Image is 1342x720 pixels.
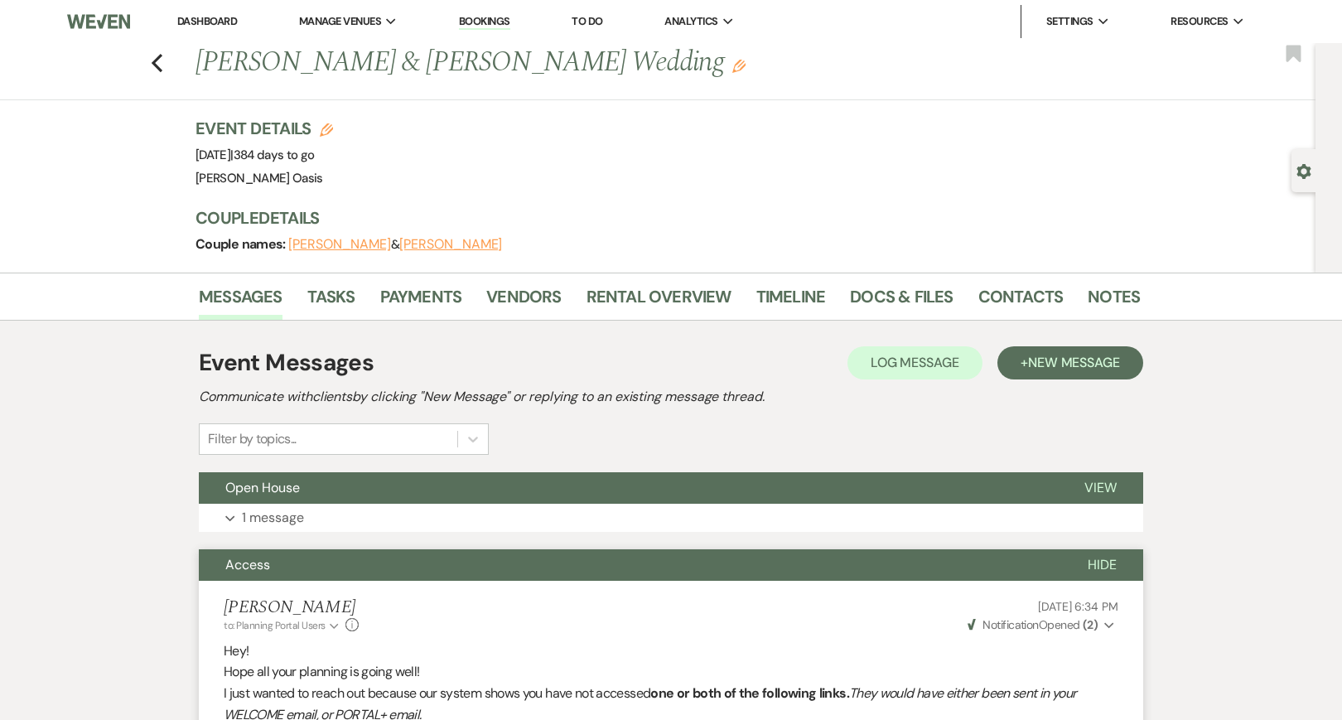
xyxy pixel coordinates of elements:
a: Dashboard [177,14,237,28]
span: Analytics [664,13,717,30]
strong: ( 2 ) [1083,617,1098,632]
button: Open House [199,472,1058,504]
a: Messages [199,283,282,320]
span: to: Planning Portal Users [224,619,326,632]
button: [PERSON_NAME] [399,238,502,251]
strong: one or both of the following links. [650,684,849,702]
button: to: Planning Portal Users [224,618,341,633]
h3: Couple Details [196,206,1123,230]
span: [DATE] 6:34 PM [1038,599,1118,614]
span: 384 days to go [234,147,315,163]
button: [PERSON_NAME] [288,238,391,251]
h2: Communicate with clients by clicking "New Message" or replying to an existing message thread. [199,387,1143,407]
a: Timeline [756,283,826,320]
span: Settings [1046,13,1093,30]
span: Log Message [871,354,959,371]
span: I just wanted to reach out because our system shows you have not accessed [224,684,650,702]
span: Manage Venues [299,13,381,30]
button: Access [199,549,1061,581]
h1: Event Messages [199,346,374,380]
span: View [1084,479,1117,496]
a: Payments [380,283,462,320]
a: Tasks [307,283,355,320]
a: To Do [572,14,602,28]
span: Couple names: [196,235,288,253]
p: 1 message [242,507,304,529]
span: & [288,236,502,253]
a: Notes [1088,283,1140,320]
button: 1 message [199,504,1143,532]
button: Edit [732,58,746,73]
h5: [PERSON_NAME] [224,597,359,618]
button: +New Message [997,346,1143,379]
a: Contacts [978,283,1064,320]
span: New Message [1028,354,1120,371]
button: View [1058,472,1143,504]
span: Hide [1088,556,1117,573]
a: Docs & Files [850,283,953,320]
span: Hey! [224,642,249,660]
h3: Event Details [196,117,333,140]
a: Rental Overview [587,283,731,320]
button: Log Message [847,346,982,379]
button: Open lead details [1296,162,1311,178]
img: Weven Logo [67,4,130,39]
span: Notification [982,617,1038,632]
a: Bookings [459,14,510,30]
span: Open House [225,479,300,496]
button: NotificationOpened (2) [965,616,1118,634]
button: Hide [1061,549,1143,581]
span: Opened [968,617,1098,632]
span: | [230,147,314,163]
span: [PERSON_NAME] Oasis [196,170,323,186]
span: Access [225,556,270,573]
span: Hope all your planning is going well! [224,663,419,680]
h1: [PERSON_NAME] & [PERSON_NAME] Wedding [196,43,938,83]
span: Resources [1171,13,1228,30]
a: Vendors [486,283,561,320]
span: [DATE] [196,147,315,163]
div: Filter by topics... [208,429,297,449]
